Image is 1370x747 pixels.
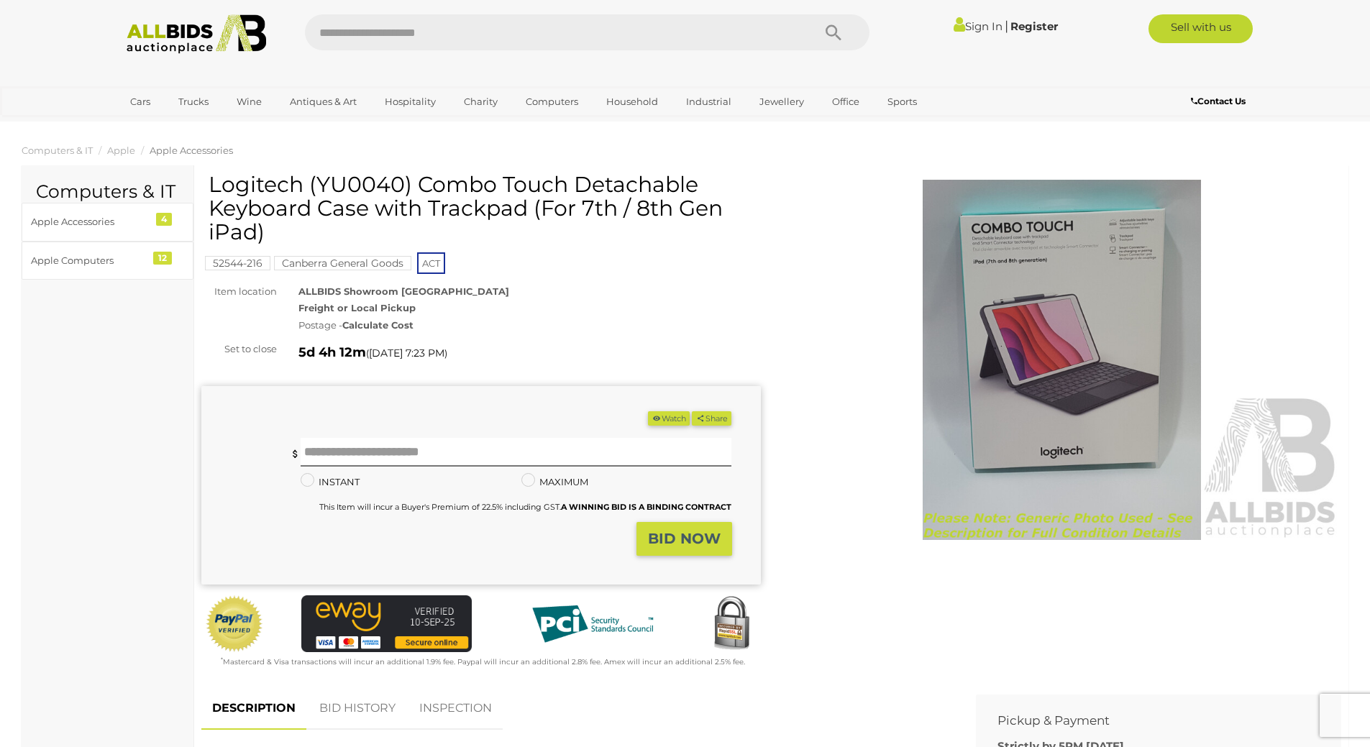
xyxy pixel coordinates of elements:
small: This Item will incur a Buyer's Premium of 22.5% including GST. [319,502,731,512]
a: Charity [455,90,507,114]
strong: BID NOW [648,530,721,547]
div: 4 [156,213,172,226]
a: Hospitality [375,90,445,114]
a: Computers [516,90,588,114]
a: 52544-216 [205,257,270,269]
a: Apple [107,145,135,156]
div: Set to close [191,341,288,357]
a: Apple Computers 12 [22,242,193,280]
a: Computers & IT [22,145,93,156]
a: Sports [878,90,926,114]
b: Contact Us [1191,96,1246,106]
li: Watch this item [648,411,690,426]
h1: Logitech (YU0040) Combo Touch Detachable Keyboard Case with Trackpad (For 7th / 8th Gen iPad) [209,173,757,244]
a: Industrial [677,90,741,114]
strong: 5d 4h 12m [298,344,366,360]
a: Wine [227,90,271,114]
a: Canberra General Goods [274,257,411,269]
a: INSPECTION [408,687,503,730]
strong: ALLBIDS Showroom [GEOGRAPHIC_DATA] [298,285,509,297]
div: Apple Accessories [31,214,150,230]
strong: Freight or Local Pickup [298,302,416,313]
div: Postage - [298,317,761,334]
a: Antiques & Art [280,90,366,114]
strong: Calculate Cost [342,319,414,331]
a: Sign In [954,19,1003,33]
mark: Canberra General Goods [274,256,411,270]
a: Household [597,90,667,114]
div: Item location [191,283,288,300]
h2: Computers & IT [36,182,179,202]
a: Trucks [169,90,218,114]
img: eWAY Payment Gateway [301,595,472,652]
a: DESCRIPTION [201,687,306,730]
div: Apple Computers [31,252,150,269]
mark: 52544-216 [205,256,270,270]
img: Secured by Rapid SSL [703,595,760,653]
img: Official PayPal Seal [205,595,264,653]
img: Logitech (YU0040) Combo Touch Detachable Keyboard Case with Trackpad (For 7th / 8th Gen iPad) [782,180,1342,540]
button: Share [692,411,731,426]
label: MAXIMUM [521,474,588,490]
b: A WINNING BID IS A BINDING CONTRACT [561,502,731,512]
button: BID NOW [636,522,732,556]
button: Watch [648,411,690,426]
a: Cars [121,90,160,114]
span: [DATE] 7:23 PM [369,347,444,359]
a: [GEOGRAPHIC_DATA] [121,114,242,137]
button: Search [798,14,869,50]
a: Apple Accessories 4 [22,203,193,241]
a: Register [1010,19,1058,33]
a: Jewellery [750,90,813,114]
a: Apple Accessories [150,145,233,156]
h2: Pickup & Payment [997,714,1298,728]
small: Mastercard & Visa transactions will incur an additional 1.9% fee. Paypal will incur an additional... [221,657,745,666]
label: INSTANT [301,474,360,490]
div: 12 [153,252,172,265]
a: Sell with us [1148,14,1253,43]
span: | [1005,18,1008,34]
img: PCI DSS compliant [521,595,665,653]
a: Contact Us [1191,93,1249,109]
img: Allbids.com.au [119,14,275,54]
span: ACT [417,252,445,274]
a: Office [823,90,869,114]
span: ( ) [366,347,447,359]
a: BID HISTORY [309,687,406,730]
